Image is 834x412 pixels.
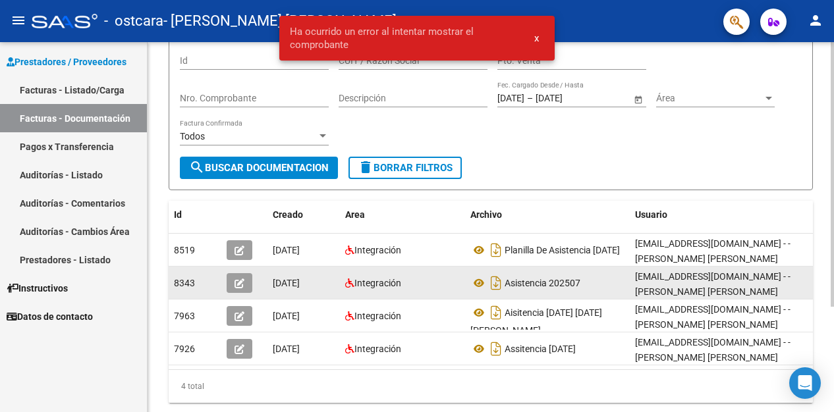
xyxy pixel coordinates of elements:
[7,281,68,296] span: Instructivos
[635,337,791,363] span: [EMAIL_ADDRESS][DOMAIN_NAME] - - [PERSON_NAME] [PERSON_NAME]
[656,93,763,104] span: Área
[487,240,505,261] i: Descargar documento
[273,209,303,220] span: Creado
[358,162,453,174] span: Borrar Filtros
[345,209,365,220] span: Area
[104,7,163,36] span: - ostcara
[174,344,195,354] span: 7926
[358,159,374,175] mat-icon: delete
[174,278,195,288] span: 8343
[630,201,827,229] datatable-header-cell: Usuario
[174,311,195,321] span: 7963
[290,25,518,51] span: Ha ocurrido un error al intentar mostrar el comprobante
[11,13,26,28] mat-icon: menu
[354,311,401,321] span: Integración
[348,157,462,179] button: Borrar Filtros
[273,311,300,321] span: [DATE]
[354,344,401,354] span: Integración
[174,209,182,220] span: Id
[267,201,340,229] datatable-header-cell: Creado
[635,304,791,330] span: [EMAIL_ADDRESS][DOMAIN_NAME] - - [PERSON_NAME] [PERSON_NAME]
[505,278,580,288] span: Asistencia 202507
[487,302,505,323] i: Descargar documento
[635,238,791,264] span: [EMAIL_ADDRESS][DOMAIN_NAME] - - [PERSON_NAME] [PERSON_NAME]
[169,201,221,229] datatable-header-cell: Id
[470,307,602,336] span: Aisitencia [DATE] [DATE][PERSON_NAME]
[189,162,329,174] span: Buscar Documentacion
[505,344,576,354] span: Assitencia [DATE]
[7,55,126,69] span: Prestadores / Proveedores
[7,309,93,324] span: Datos de contacto
[465,201,630,229] datatable-header-cell: Archivo
[527,93,533,104] span: –
[505,245,620,255] span: Planilla De Asistencia [DATE]
[354,278,401,288] span: Integración
[789,367,821,399] div: Open Intercom Messenger
[340,201,465,229] datatable-header-cell: Area
[169,370,813,403] div: 4 total
[273,278,300,288] span: [DATE]
[808,13,823,28] mat-icon: person
[180,157,338,179] button: Buscar Documentacion
[189,159,205,175] mat-icon: search
[635,271,791,297] span: [EMAIL_ADDRESS][DOMAIN_NAME] - - [PERSON_NAME] [PERSON_NAME]
[534,32,539,44] span: x
[470,209,502,220] span: Archivo
[635,209,667,220] span: Usuario
[174,245,195,255] span: 8519
[631,92,645,106] button: Open calendar
[487,338,505,359] i: Descargar documento
[354,245,401,255] span: Integración
[163,7,397,36] span: - [PERSON_NAME] [PERSON_NAME]
[180,131,205,142] span: Todos
[487,272,505,294] i: Descargar documento
[536,93,600,104] input: End date
[273,245,300,255] span: [DATE]
[524,26,549,50] button: x
[497,93,524,104] input: Start date
[273,344,300,354] span: [DATE]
